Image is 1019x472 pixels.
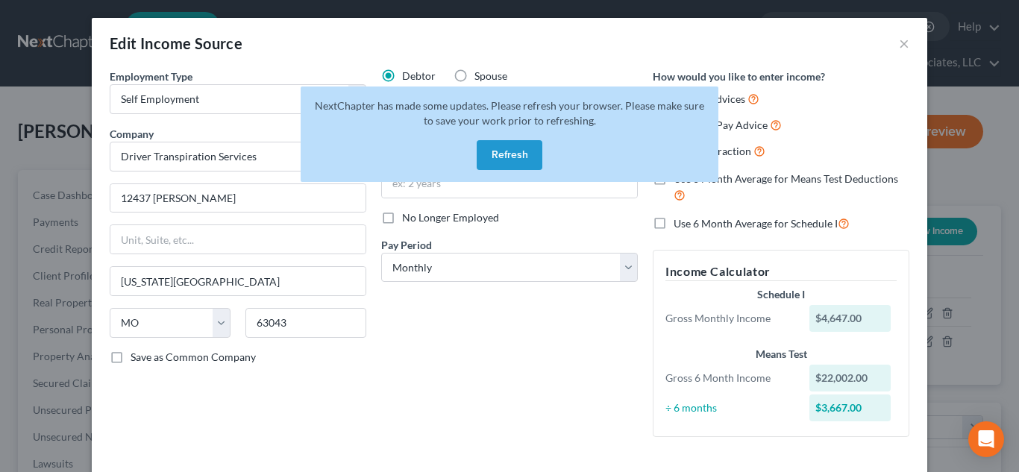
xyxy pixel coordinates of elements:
div: $3,667.00 [809,394,891,421]
span: Use 6 Month Average for Schedule I [674,217,838,230]
input: Enter city... [110,267,366,295]
div: Schedule I [665,287,897,302]
span: NextChapter has made some updates. Please refresh your browser. Please make sure to save your wor... [315,99,704,127]
div: $22,002.00 [809,365,891,391]
div: Open Intercom Messenger [968,421,1004,457]
span: Save as Common Company [131,350,256,363]
span: Use 6 Month Average for Means Test Deductions [674,172,898,185]
div: ÷ 6 months [658,400,802,415]
span: Spouse [474,69,507,82]
span: Just One Pay Advice [674,119,768,131]
input: Enter zip... [245,308,366,338]
label: How would you like to enter income? [653,69,825,84]
div: Means Test [665,347,897,362]
input: Unit, Suite, etc... [110,225,366,254]
input: Search company by name... [110,142,366,172]
div: Edit Income Source [110,33,242,54]
input: Enter address... [110,184,366,213]
span: Company [110,128,154,140]
span: Debtor [402,69,436,82]
div: Gross 6 Month Income [658,371,802,386]
div: $4,647.00 [809,305,891,332]
h5: Income Calculator [665,262,897,281]
div: Gross Monthly Income [658,311,802,326]
span: Employment Type [110,70,192,83]
span: Pay Period [381,239,432,251]
button: × [899,34,909,52]
button: Refresh [477,140,542,170]
span: No Longer Employed [402,211,499,224]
